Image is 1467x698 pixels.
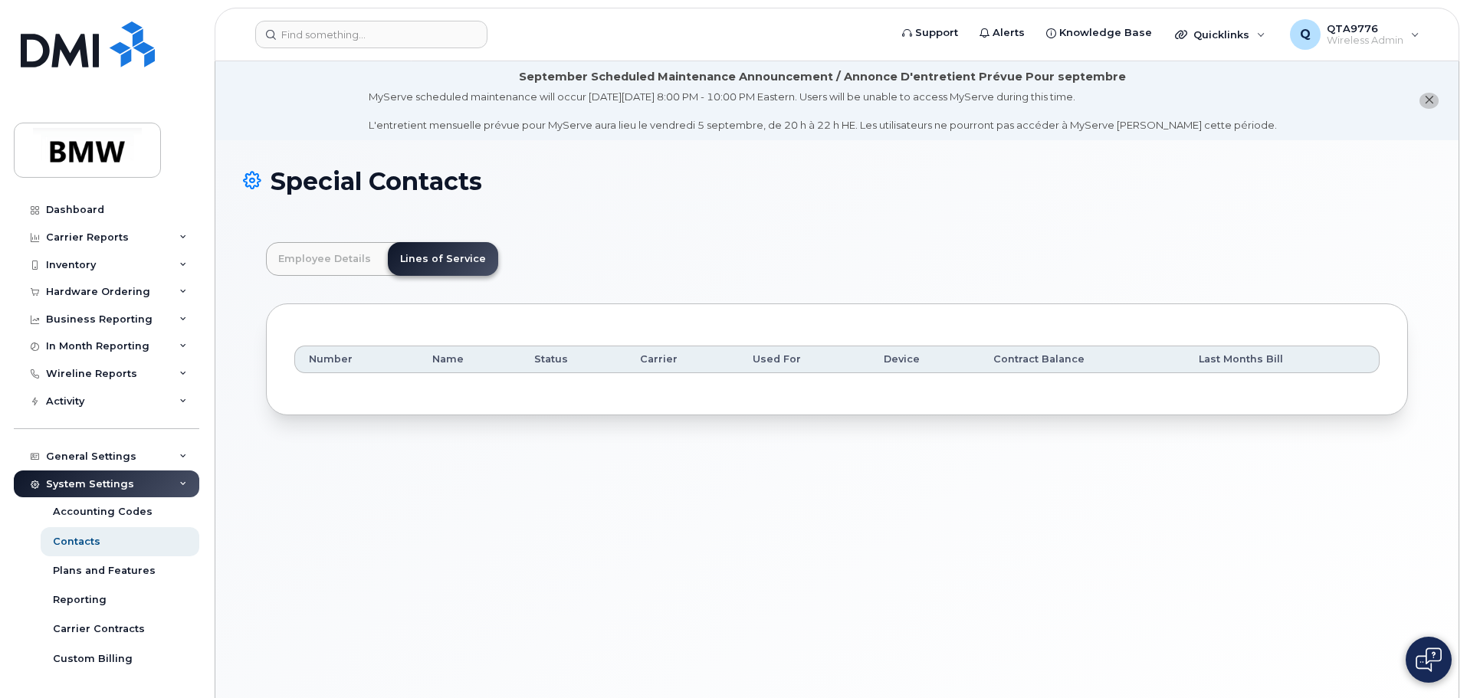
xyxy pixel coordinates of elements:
[626,346,739,373] th: Carrier
[1419,93,1439,109] button: close notification
[1185,346,1380,373] th: Last Months Bill
[980,346,1185,373] th: Contract Balance
[266,242,383,276] a: Employee Details
[369,90,1277,133] div: MyServe scheduled maintenance will occur [DATE][DATE] 8:00 PM - 10:00 PM Eastern. Users will be u...
[418,346,520,373] th: Name
[739,346,870,373] th: Used For
[1416,647,1442,672] img: Open chat
[388,242,498,276] a: Lines of Service
[520,346,626,373] th: Status
[243,168,1431,195] h1: Special Contacts
[870,346,980,373] th: Device
[294,346,418,373] th: Number
[519,69,1126,85] div: September Scheduled Maintenance Announcement / Annonce D'entretient Prévue Pour septembre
